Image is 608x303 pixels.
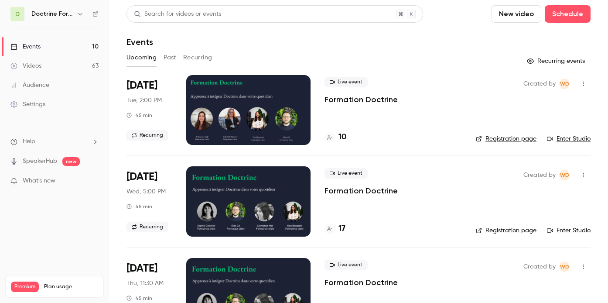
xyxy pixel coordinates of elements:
[10,137,99,146] li: help-dropdown-opener
[476,134,536,143] a: Registration page
[62,157,80,166] span: new
[164,51,176,65] button: Past
[560,79,569,89] span: WD
[523,170,556,180] span: Created by
[559,79,570,89] span: Webinar Doctrine
[545,5,591,23] button: Schedule
[338,131,346,143] h4: 10
[523,54,591,68] button: Recurring events
[126,170,157,184] span: [DATE]
[126,79,157,93] span: [DATE]
[324,94,398,105] a: Formation Doctrine
[23,137,35,146] span: Help
[324,77,368,87] span: Live event
[126,295,152,302] div: 45 min
[10,62,41,70] div: Videos
[126,166,172,236] div: Sep 24 Wed, 5:00 PM (Europe/Paris)
[324,277,398,288] a: Formation Doctrine
[23,157,57,166] a: SpeakerHub
[324,223,345,235] a: 17
[183,51,212,65] button: Recurring
[560,170,569,180] span: WD
[338,223,345,235] h4: 17
[126,203,152,210] div: 45 min
[126,96,162,105] span: Tue, 2:00 PM
[10,100,45,109] div: Settings
[126,75,172,145] div: Sep 23 Tue, 2:00 PM (Europe/Paris)
[11,282,39,292] span: Premium
[324,168,368,179] span: Live event
[44,283,98,290] span: Plan usage
[126,187,166,196] span: Wed, 5:00 PM
[10,42,41,51] div: Events
[324,260,368,270] span: Live event
[547,226,591,235] a: Enter Studio
[126,279,164,288] span: Thu, 11:30 AM
[10,81,49,90] div: Audience
[523,262,556,272] span: Created by
[559,262,570,272] span: Webinar Doctrine
[31,10,73,18] h6: Doctrine Formation Corporate
[126,262,157,275] span: [DATE]
[560,262,569,272] span: WD
[126,37,153,47] h1: Events
[126,51,157,65] button: Upcoming
[324,131,346,143] a: 10
[559,170,570,180] span: Webinar Doctrine
[126,130,168,141] span: Recurring
[126,222,168,232] span: Recurring
[476,226,536,235] a: Registration page
[15,10,20,19] span: D
[324,186,398,196] a: Formation Doctrine
[547,134,591,143] a: Enter Studio
[492,5,541,23] button: New video
[88,177,99,185] iframe: Noticeable Trigger
[126,112,152,119] div: 45 min
[23,176,55,186] span: What's new
[523,79,556,89] span: Created by
[134,10,221,19] div: Search for videos or events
